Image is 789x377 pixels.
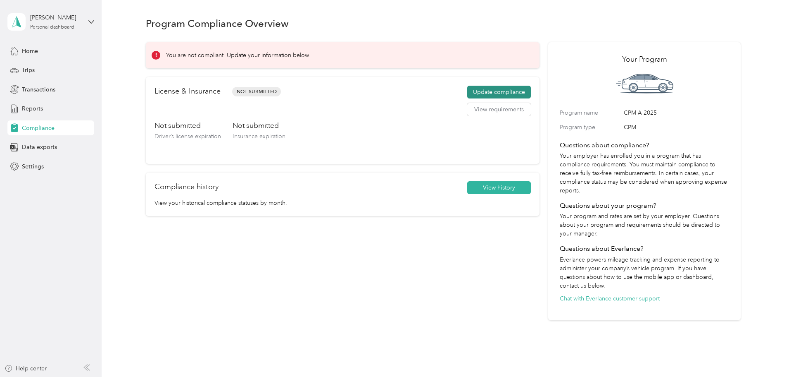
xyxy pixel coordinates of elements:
p: Your employer has enrolled you in a program that has compliance requirements. You must maintain c... [560,151,729,195]
span: Data exports [22,143,57,151]
div: Personal dashboard [30,25,74,30]
span: Insurance expiration [233,133,285,140]
label: Program name [560,108,621,117]
span: Reports [22,104,43,113]
p: Everlance powers mileage tracking and expense reporting to administer your company’s vehicle prog... [560,255,729,290]
span: Home [22,47,38,55]
iframe: Everlance-gr Chat Button Frame [743,331,789,377]
h4: Questions about your program? [560,201,729,211]
button: View requirements [467,103,531,116]
p: View your historical compliance statuses by month. [154,199,531,207]
h3: Not submitted [233,120,285,131]
h2: Compliance history [154,181,219,192]
span: Trips [22,66,35,74]
h4: Questions about Everlance? [560,244,729,254]
span: Settings [22,162,44,171]
span: CPM [624,123,729,132]
h1: Program Compliance Overview [146,19,289,28]
span: CPM A 2025 [624,108,729,117]
p: You are not compliant. Update your information below. [166,51,310,60]
label: Program type [560,123,621,132]
button: Update compliance [467,86,531,99]
h4: Questions about compliance? [560,140,729,150]
h3: Not submitted [154,120,221,131]
button: Help center [5,364,47,373]
span: Compliance [22,124,55,132]
span: Driver’s license expiration [154,133,221,140]
span: Transactions [22,85,55,94]
button: Chat with Everlance customer support [560,294,660,303]
p: Your program and rates are set by your employer. Questions about your program and requirements sh... [560,212,729,238]
span: Not Submitted [232,87,281,96]
button: View history [467,181,531,195]
div: [PERSON_NAME] [30,13,82,22]
h2: License & Insurance [154,86,221,97]
h2: Your Program [560,54,729,65]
